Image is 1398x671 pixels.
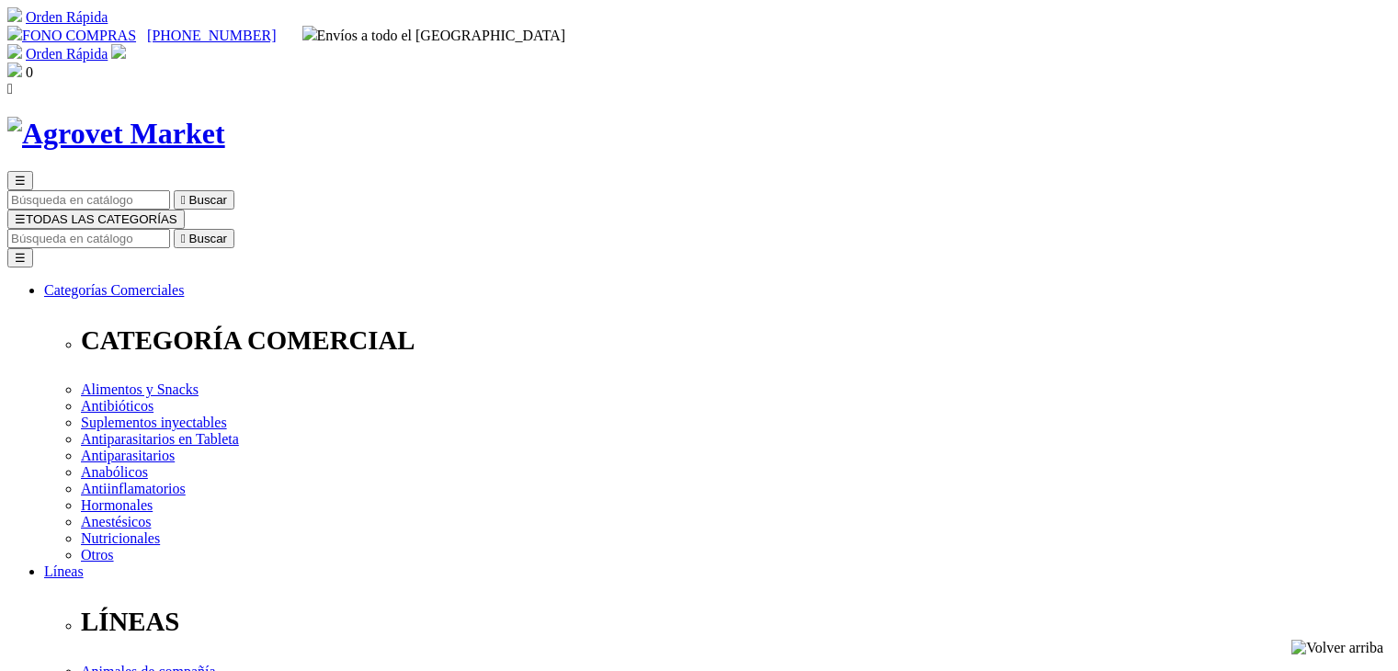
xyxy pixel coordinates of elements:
i:  [181,232,186,245]
img: delivery-truck.svg [302,26,317,40]
a: Anestésicos [81,514,151,529]
a: [PHONE_NUMBER] [147,28,276,43]
a: Nutricionales [81,530,160,546]
a: Orden Rápida [26,46,108,62]
a: Antiparasitarios [81,448,175,463]
i:  [7,81,13,97]
a: Líneas [44,563,84,579]
button: ☰ [7,171,33,190]
span: 0 [26,64,33,80]
i:  [181,193,186,207]
img: Volver arriba [1291,640,1383,656]
button:  Buscar [174,229,234,248]
a: Suplementos inyectables [81,415,227,430]
a: Orden Rápida [26,9,108,25]
a: Categorías Comerciales [44,282,184,298]
a: Acceda a su cuenta de cliente [111,46,126,62]
button: ☰TODAS LAS CATEGORÍAS [7,210,185,229]
button: ☰ [7,248,33,267]
input: Buscar [7,229,170,248]
a: Antiinflamatorios [81,481,186,496]
span: Buscar [189,193,227,207]
a: Antibióticos [81,398,153,414]
img: user.svg [111,44,126,59]
span: ☰ [15,174,26,188]
img: phone.svg [7,26,22,40]
button:  Buscar [174,190,234,210]
img: Agrovet Market [7,117,225,151]
a: Antiparasitarios en Tableta [81,431,239,447]
a: Otros [81,547,114,563]
img: shopping-cart.svg [7,44,22,59]
span: Buscar [189,232,227,245]
p: CATEGORÍA COMERCIAL [81,325,1391,356]
span: ☰ [15,212,26,226]
img: shopping-cart.svg [7,7,22,22]
input: Buscar [7,190,170,210]
a: Hormonales [81,497,153,513]
a: Alimentos y Snacks [81,381,199,397]
a: FONO COMPRAS [7,28,136,43]
span: Envíos a todo el [GEOGRAPHIC_DATA] [302,28,566,43]
a: Anabólicos [81,464,148,480]
img: shopping-bag.svg [7,63,22,77]
p: LÍNEAS [81,607,1391,637]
